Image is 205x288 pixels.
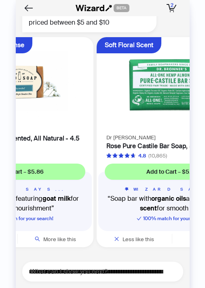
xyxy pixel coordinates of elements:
span: star [131,153,136,158]
span: search [35,236,40,242]
div: Soft Floral Scent [105,37,153,53]
span: BETA [114,4,129,12]
span: More like this [43,236,76,243]
span: Less like this [123,236,154,243]
span: star [125,153,130,158]
span: star [112,153,118,158]
div: 4.8 out of 5 stars [106,152,146,160]
b: organic oils [151,194,186,203]
span: check [137,216,142,221]
button: Back [22,2,35,15]
div: (10,865) [148,152,167,160]
div: Here are my closest matches for soap priced between $5 and $10 [22,3,156,32]
div: 4.8 [138,152,146,160]
span: star [118,153,124,158]
button: More like this [18,231,93,247]
span: search [189,236,194,242]
span: Dr [PERSON_NAME] [106,134,156,141]
span: star [106,153,112,158]
span: 2 [171,2,173,8]
b: goat milk [42,194,71,203]
span: Add to Cart – $5.30 [146,168,198,175]
span: close [114,236,119,242]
